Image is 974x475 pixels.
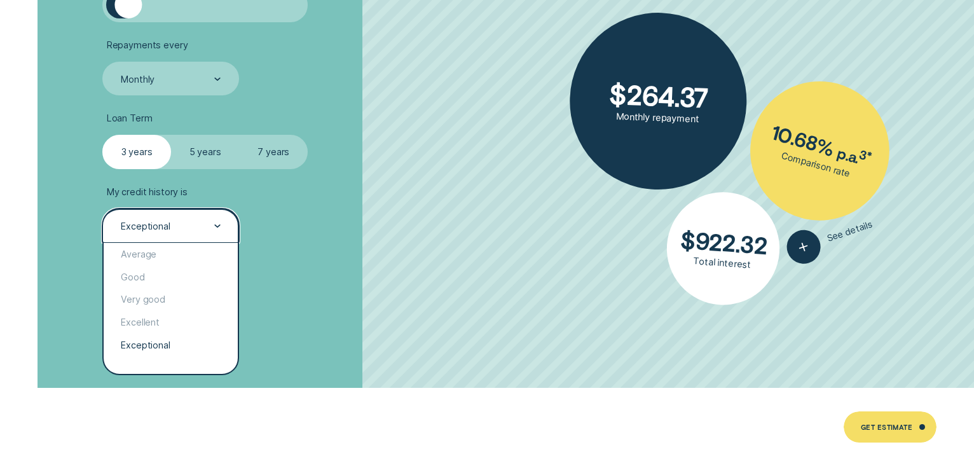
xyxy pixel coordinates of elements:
label: 5 years [171,135,240,169]
div: Good [104,266,237,289]
div: Exceptional [121,221,170,232]
span: See details [826,218,874,244]
span: Repayments every [107,39,188,51]
label: 7 years [240,135,308,169]
div: Excellent [104,311,237,334]
div: Exceptional [104,334,237,357]
a: Get Estimate [844,411,936,442]
label: 3 years [102,135,171,169]
button: See details [783,208,877,268]
span: Loan Term [107,113,153,124]
div: Very good [104,288,237,311]
span: My credit history is [107,186,188,198]
div: Average [104,243,237,266]
div: Monthly [121,74,154,85]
